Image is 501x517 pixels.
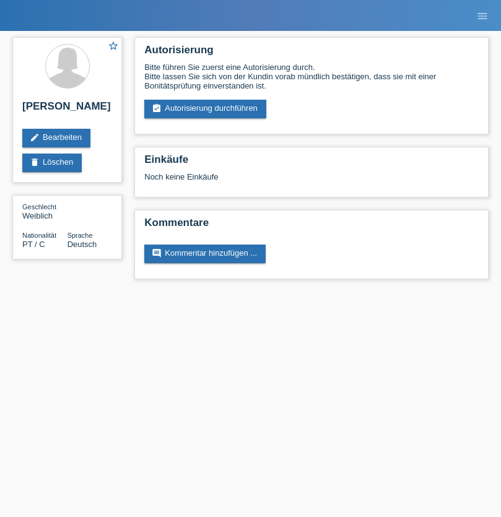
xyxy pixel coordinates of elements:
[30,157,40,167] i: delete
[476,10,489,22] i: menu
[22,240,45,249] span: Portugal / C / 10.01.2007
[22,232,56,239] span: Nationalität
[144,100,266,118] a: assignment_turned_inAutorisierung durchführen
[144,217,479,235] h2: Kommentare
[22,154,82,172] a: deleteLöschen
[108,40,119,51] i: star_border
[152,248,162,258] i: comment
[22,202,68,220] div: Weiblich
[144,44,479,63] h2: Autorisierung
[30,133,40,142] i: edit
[22,100,112,119] h2: [PERSON_NAME]
[22,129,90,147] a: editBearbeiten
[152,103,162,113] i: assignment_turned_in
[144,245,266,263] a: commentKommentar hinzufügen ...
[144,172,479,191] div: Noch keine Einkäufe
[22,203,56,211] span: Geschlecht
[144,154,479,172] h2: Einkäufe
[68,232,93,239] span: Sprache
[68,240,97,249] span: Deutsch
[144,63,479,90] div: Bitte führen Sie zuerst eine Autorisierung durch. Bitte lassen Sie sich von der Kundin vorab münd...
[108,40,119,53] a: star_border
[470,12,495,19] a: menu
